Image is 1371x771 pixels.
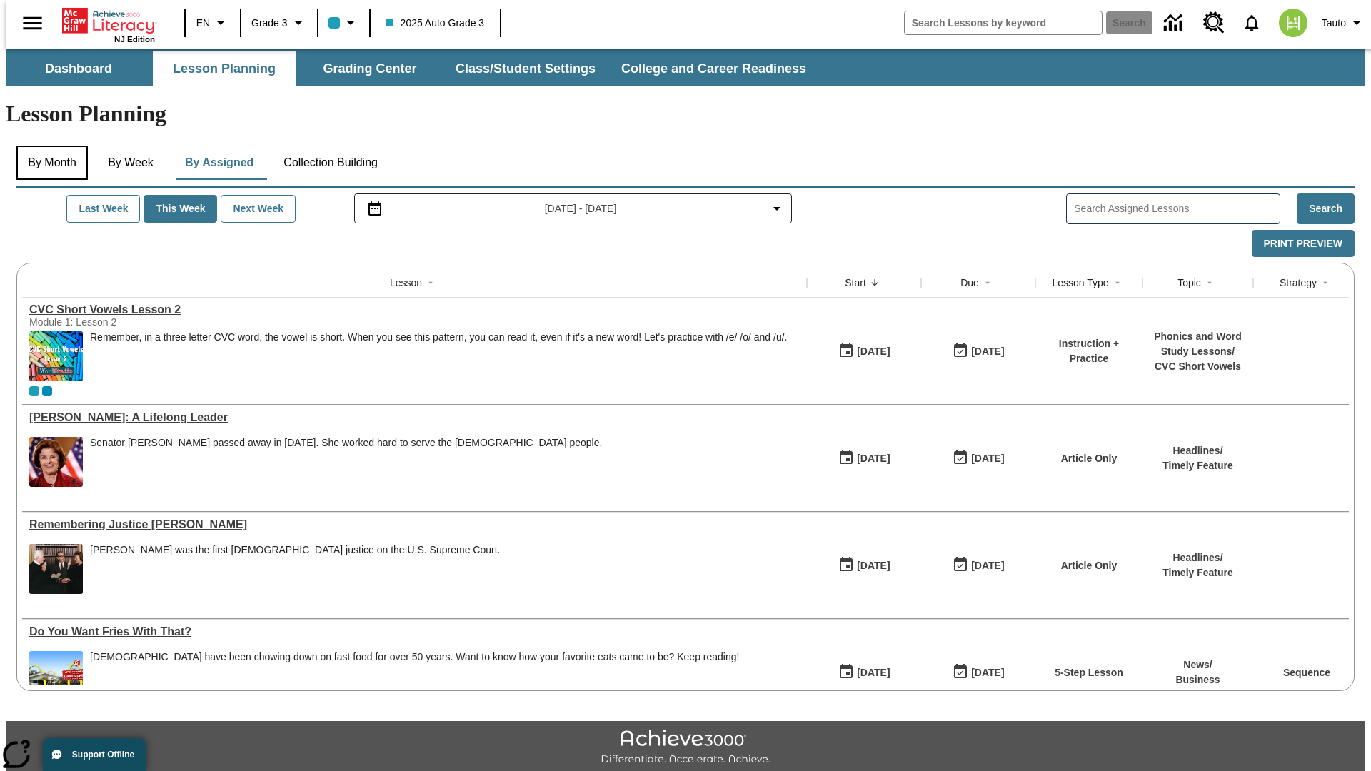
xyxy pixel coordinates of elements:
[29,411,800,424] div: Dianne Feinstein: A Lifelong Leader
[361,200,786,217] button: Select the date range menu item
[1043,336,1135,366] p: Instruction + Practice
[386,16,485,31] span: 2025 Auto Grade 3
[1162,458,1233,473] p: Timely Feature
[979,274,996,291] button: Sort
[90,331,787,381] div: Remember, in a three letter CVC word, the vowel is short. When you see this pattern, you can read...
[1074,198,1280,219] input: Search Assigned Lessons
[272,146,389,180] button: Collection Building
[221,195,296,223] button: Next Week
[29,625,800,638] div: Do You Want Fries With That?
[29,303,800,316] div: CVC Short Vowels Lesson 2
[72,750,134,760] span: Support Offline
[29,303,800,316] a: CVC Short Vowels Lesson 2, Lessons
[1055,665,1123,680] p: 5-Step Lesson
[1201,274,1218,291] button: Sort
[29,651,83,701] img: One of the first McDonald's stores, with the iconic red sign and golden arches.
[1052,276,1108,290] div: Lesson Type
[948,338,1009,365] button: 09/03/25: Last day the lesson can be accessed
[971,450,1004,468] div: [DATE]
[196,16,210,31] span: EN
[90,544,500,594] div: Sandra Day O'Connor was the first female justice on the U.S. Supreme Court.
[174,146,265,180] button: By Assigned
[971,557,1004,575] div: [DATE]
[7,51,150,86] button: Dashboard
[948,552,1009,579] button: 09/03/25: Last day the lesson can be accessed
[29,331,83,381] img: CVC Short Vowels Lesson 2.
[1175,672,1220,687] p: Business
[62,5,155,44] div: Home
[866,274,883,291] button: Sort
[1162,443,1233,458] p: Headlines /
[6,51,819,86] div: SubNavbar
[42,386,52,396] div: OL 2025 Auto Grade 4
[1316,10,1371,36] button: Profile/Settings
[1175,657,1220,672] p: News /
[422,274,439,291] button: Sort
[833,445,895,472] button: 09/03/25: First time the lesson was available
[95,146,166,180] button: By Week
[29,411,800,424] a: Dianne Feinstein: A Lifelong Leader, Lessons
[29,386,39,396] div: Current Class
[444,51,607,86] button: Class/Student Settings
[1109,274,1126,291] button: Sort
[298,51,441,86] button: Grading Center
[43,738,146,771] button: Support Offline
[857,664,890,682] div: [DATE]
[1061,558,1118,573] p: Article Only
[1162,565,1233,580] p: Timely Feature
[1061,451,1118,466] p: Article Only
[29,437,83,487] img: Senator Dianne Feinstein of California smiles with the U.S. flag behind her.
[1283,667,1330,678] a: Sequence
[1317,274,1334,291] button: Sort
[90,437,602,487] div: Senator Dianne Feinstein passed away in September 2023. She worked hard to serve the American peo...
[1322,16,1346,31] span: Tauto
[1280,276,1317,290] div: Strategy
[948,659,1009,686] button: 09/02/25: Last day the lesson can be accessed
[29,316,243,328] div: Module 1: Lesson 2
[114,35,155,44] span: NJ Edition
[6,49,1365,86] div: SubNavbar
[1279,9,1307,37] img: avatar image
[66,195,140,223] button: Last Week
[90,651,739,701] div: Americans have been chowing down on fast food for over 50 years. Want to know how your favorite e...
[29,518,800,531] a: Remembering Justice O'Connor, Lessons
[90,544,500,556] div: [PERSON_NAME] was the first [DEMOGRAPHIC_DATA] justice on the U.S. Supreme Court.
[29,625,800,638] a: Do You Want Fries With That?, Lessons
[768,200,785,217] svg: Collapse Date Range Filter
[1177,276,1201,290] div: Topic
[1195,4,1233,42] a: Resource Center, Will open in new tab
[948,445,1009,472] button: 09/03/25: Last day the lesson can be accessed
[971,664,1004,682] div: [DATE]
[601,730,770,766] img: Achieve3000 Differentiate Accelerate Achieve
[1270,4,1316,41] button: Select a new avatar
[905,11,1102,34] input: search field
[144,195,217,223] button: This Week
[857,450,890,468] div: [DATE]
[29,518,800,531] div: Remembering Justice O'Connor
[190,10,236,36] button: Language: EN, Select a language
[153,51,296,86] button: Lesson Planning
[251,16,288,31] span: Grade 3
[29,544,83,594] img: Chief Justice Warren Burger, wearing a black robe, holds up his right hand and faces Sandra Day O...
[1297,193,1355,224] button: Search
[11,2,54,44] button: Open side menu
[960,276,979,290] div: Due
[90,331,787,343] p: Remember, in a three letter CVC word, the vowel is short. When you see this pattern, you can read...
[246,10,313,36] button: Grade: Grade 3, Select a grade
[390,276,422,290] div: Lesson
[1233,4,1270,41] a: Notifications
[833,338,895,365] button: 09/03/25: First time the lesson was available
[857,343,890,361] div: [DATE]
[6,101,1365,127] h1: Lesson Planning
[857,557,890,575] div: [DATE]
[90,437,602,449] div: Senator [PERSON_NAME] passed away in [DATE]. She worked hard to serve the [DEMOGRAPHIC_DATA] people.
[1150,359,1246,374] p: CVC Short Vowels
[971,343,1004,361] div: [DATE]
[1162,550,1233,565] p: Headlines /
[90,651,739,663] div: [DEMOGRAPHIC_DATA] have been chowing down on fast food for over 50 years. Want to know how your f...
